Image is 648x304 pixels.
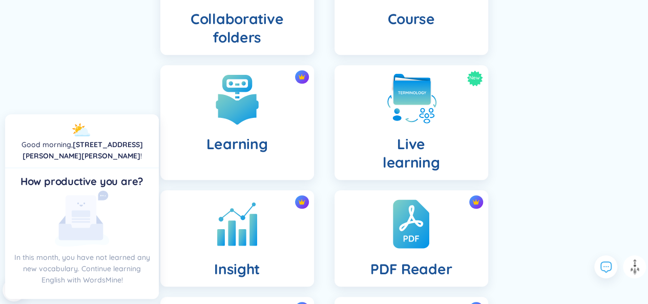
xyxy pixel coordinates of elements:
[150,65,324,180] a: crown iconLearning
[13,139,151,161] div: !
[324,190,498,287] a: crown iconPDF Reader
[370,260,452,278] h4: PDF Reader
[22,140,73,149] span: Good morning ,
[23,140,143,160] a: [STREET_ADDRESS][PERSON_NAME][PERSON_NAME]
[324,65,498,180] a: NewLivelearning
[472,198,479,206] img: crown icon
[150,190,324,287] a: crown iconInsight
[13,174,151,189] div: How productive you are?
[383,135,440,172] h4: Live learning
[387,10,434,28] h4: Course
[206,135,268,153] h4: Learning
[469,70,480,86] span: New
[298,73,305,80] img: crown icon
[298,198,305,206] img: crown icon
[626,259,643,275] img: to top
[169,10,306,47] h4: Collaborative folders
[13,252,151,286] p: In this month, you have not learned any new vocabulary. Continue learning English with WordsMine!
[214,260,260,278] h4: Insight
